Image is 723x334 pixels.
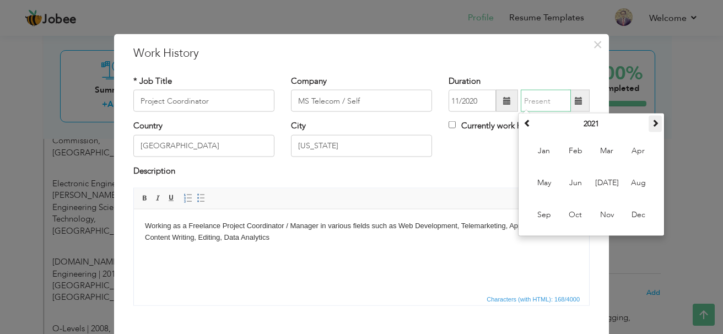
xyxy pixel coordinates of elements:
span: Mar [592,136,622,166]
label: * Job Title [133,76,172,87]
label: Company [291,76,327,87]
span: Sep [529,200,559,230]
span: Aug [623,168,653,198]
span: Jan [529,136,559,166]
a: Insert/Remove Numbered List [182,192,194,204]
button: Close [589,36,606,53]
label: City [291,120,306,132]
span: Feb [560,136,590,166]
label: Duration [449,76,481,87]
span: Apr [623,136,653,166]
h3: Work History [133,45,590,62]
span: Next Year [651,119,659,127]
span: × [593,35,602,55]
span: Dec [623,200,653,230]
span: Oct [560,200,590,230]
th: Select Year [534,116,649,132]
div: Statistics [484,294,583,304]
a: Underline [165,192,177,204]
span: May [529,168,559,198]
a: Italic [152,192,164,204]
input: Present [521,90,571,112]
span: Previous Year [524,119,531,127]
input: Currently work here [449,121,456,128]
span: Jun [560,168,590,198]
iframe: Rich Text Editor, workEditor [134,209,589,292]
a: Insert/Remove Bulleted List [195,192,207,204]
span: Characters (with HTML): 168/4000 [484,294,582,304]
input: From [449,90,496,112]
label: Country [133,120,163,132]
span: Nov [592,200,622,230]
label: Currently work here [449,120,533,132]
span: [DATE] [592,168,622,198]
a: Bold [139,192,151,204]
label: Description [133,165,175,176]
